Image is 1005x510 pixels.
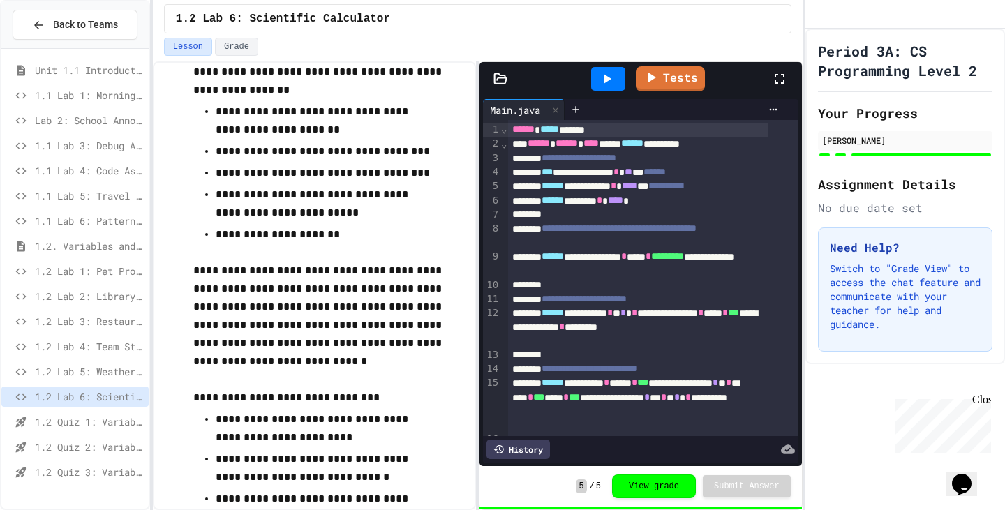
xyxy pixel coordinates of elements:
[483,137,500,151] div: 2
[483,306,500,348] div: 12
[483,194,500,208] div: 6
[176,10,390,27] span: 1.2 Lab 6: Scientific Calculator
[576,479,586,493] span: 5
[946,454,991,496] iframe: chat widget
[35,88,143,103] span: 1.1 Lab 1: Morning Routine Fix
[35,440,143,454] span: 1.2 Quiz 2: Variables and Data Types
[818,41,992,80] h1: Period 3A: CS Programming Level 2
[6,6,96,89] div: Chat with us now!Close
[35,213,143,228] span: 1.1 Lab 6: Pattern Detective
[818,174,992,194] h2: Assignment Details
[13,10,137,40] button: Back to Teams
[483,99,565,120] div: Main.java
[35,339,143,354] span: 1.2 Lab 4: Team Stats Calculator
[483,103,547,117] div: Main.java
[35,414,143,429] span: 1.2 Quiz 1: Variables and Data Types
[483,123,500,137] div: 1
[703,475,791,497] button: Submit Answer
[35,239,143,253] span: 1.2. Variables and Data Types
[483,348,500,362] div: 13
[818,103,992,123] h2: Your Progress
[35,364,143,379] span: 1.2 Lab 5: Weather Station Debugger
[35,138,143,153] span: 1.1 Lab 3: Debug Assembly
[483,292,500,306] div: 11
[35,389,143,404] span: 1.2 Lab 6: Scientific Calculator
[714,481,780,492] span: Submit Answer
[35,264,143,278] span: 1.2 Lab 1: Pet Profile Fix
[35,63,143,77] span: Unit 1.1 Introduction to Algorithms, Programming and Compilers
[35,188,143,203] span: 1.1 Lab 5: Travel Route Debugger
[483,179,500,193] div: 5
[164,38,212,56] button: Lesson
[35,465,143,479] span: 1.2 Quiz 3: Variables and Data Types
[822,134,988,147] div: [PERSON_NAME]
[35,289,143,303] span: 1.2 Lab 2: Library Card Creator
[889,393,991,453] iframe: chat widget
[35,314,143,329] span: 1.2 Lab 3: Restaurant Order System
[596,481,601,492] span: 5
[612,474,696,498] button: View grade
[483,362,500,376] div: 14
[483,208,500,222] div: 7
[483,151,500,165] div: 3
[53,17,118,32] span: Back to Teams
[35,113,143,128] span: Lab 2: School Announcements
[483,222,500,250] div: 8
[483,165,500,179] div: 4
[483,433,500,447] div: 16
[483,250,500,278] div: 9
[215,38,258,56] button: Grade
[500,138,507,149] span: Fold line
[483,376,500,433] div: 15
[830,262,981,331] p: Switch to "Grade View" to access the chat feature and communicate with your teacher for help and ...
[483,278,500,292] div: 10
[830,239,981,256] h3: Need Help?
[590,481,595,492] span: /
[35,163,143,178] span: 1.1 Lab 4: Code Assembly Challenge
[636,66,705,91] a: Tests
[486,440,550,459] div: History
[818,200,992,216] div: No due date set
[500,123,507,135] span: Fold line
